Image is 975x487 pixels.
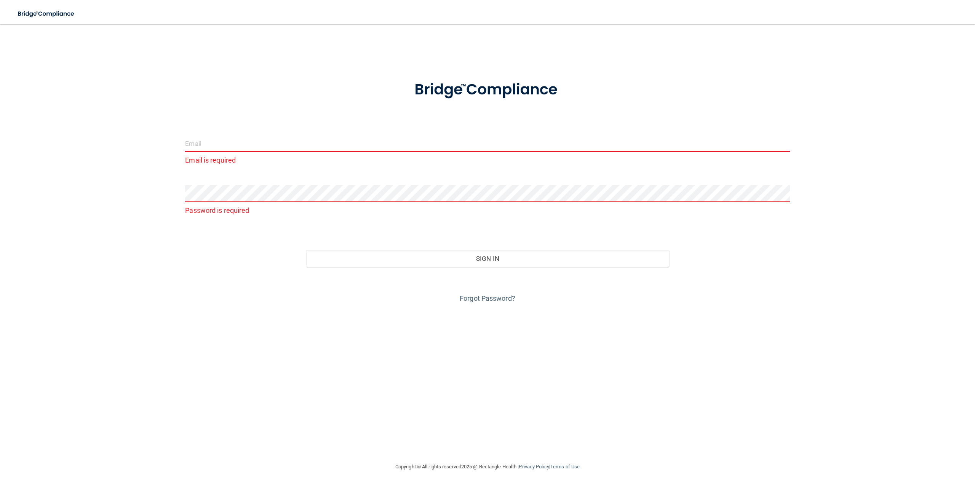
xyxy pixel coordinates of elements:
a: Terms of Use [550,464,580,469]
div: Copyright © All rights reserved 2025 @ Rectangle Health | | [348,455,627,479]
button: Sign In [306,250,669,267]
img: bridge_compliance_login_screen.278c3ca4.svg [399,70,576,110]
input: Email [185,135,790,152]
a: Privacy Policy [519,464,549,469]
a: Forgot Password? [460,294,515,302]
img: bridge_compliance_login_screen.278c3ca4.svg [11,6,82,22]
p: Email is required [185,154,790,166]
p: Password is required [185,204,790,217]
